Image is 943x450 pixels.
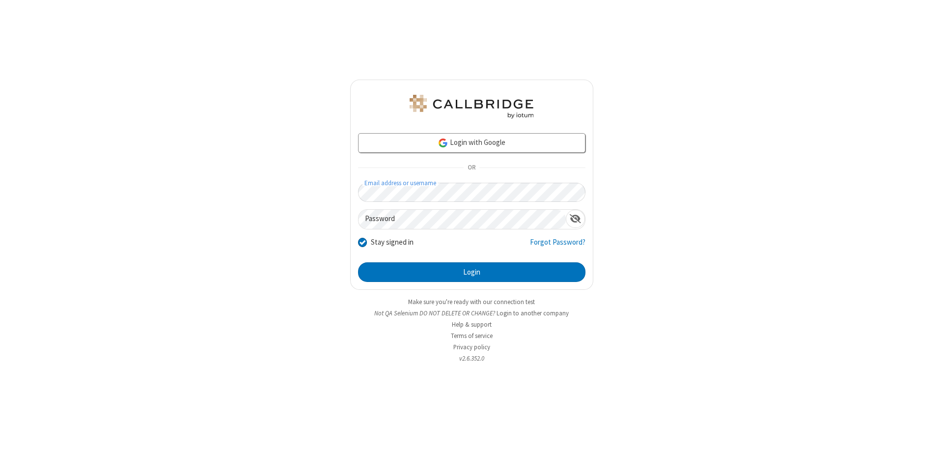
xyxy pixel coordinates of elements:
a: Make sure you're ready with our connection test [408,298,535,306]
label: Stay signed in [371,237,414,248]
li: Not QA Selenium DO NOT DELETE OR CHANGE? [350,309,593,318]
input: Email address or username [358,183,585,202]
a: Login with Google [358,133,585,153]
img: QA Selenium DO NOT DELETE OR CHANGE [408,95,535,118]
a: Forgot Password? [530,237,585,255]
a: Privacy policy [453,343,490,351]
button: Login [358,262,585,282]
span: OR [464,161,479,175]
li: v2.6.352.0 [350,354,593,363]
div: Show password [566,210,585,228]
iframe: Chat [918,424,936,443]
button: Login to another company [497,309,569,318]
a: Terms of service [451,332,493,340]
a: Help & support [452,320,492,329]
img: google-icon.png [438,138,448,148]
input: Password [359,210,566,229]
